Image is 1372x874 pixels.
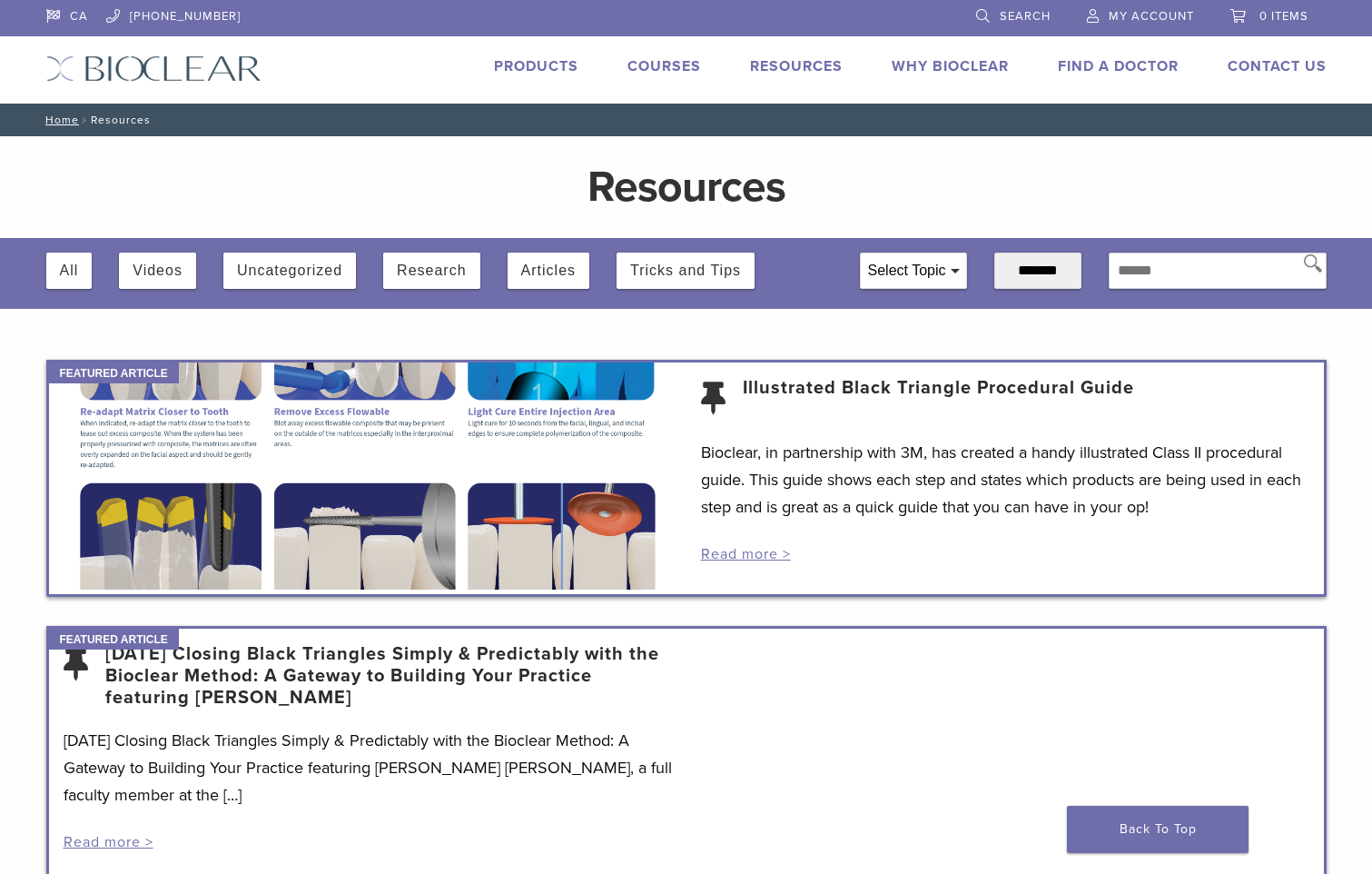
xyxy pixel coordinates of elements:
div: Select Topic [861,253,966,288]
a: Find A Doctor [1058,57,1179,75]
a: Home [40,114,79,126]
a: Contact Us [1228,57,1327,75]
a: Resources [750,57,843,75]
a: Products [494,57,578,75]
button: All [60,253,79,289]
a: Read more > [701,545,791,563]
img: Bioclear [46,55,262,82]
a: Read more > [64,833,153,851]
p: Bioclear, in partnership with 3M, has created a handy illustrated Class II procedural guide. This... [701,439,1309,521]
a: [DATE] Closing Black Triangles Simply & Predictably with the Bioclear Method: A Gateway to Buildi... [105,643,672,709]
button: Videos [133,253,183,289]
button: Research [397,253,466,289]
a: Illustrated Black Triangle Procedural Guide [743,377,1134,421]
span: My Account [1109,9,1194,24]
button: Uncategorized [237,253,342,289]
span: / [79,115,91,124]
button: Articles [521,253,576,289]
a: Why Bioclear [892,57,1009,75]
h1: Resources [264,165,1109,209]
span: 0 items [1259,9,1308,24]
a: Courses [627,57,701,75]
button: Tricks and Tips [630,253,741,289]
p: [DATE] Closing Black Triangles Simply & Predictably with the Bioclear Method: A Gateway to Buildi... [64,727,672,809]
span: Search [1000,9,1051,24]
nav: Resources [33,104,1340,136]
a: Back To Top [1067,806,1249,853]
